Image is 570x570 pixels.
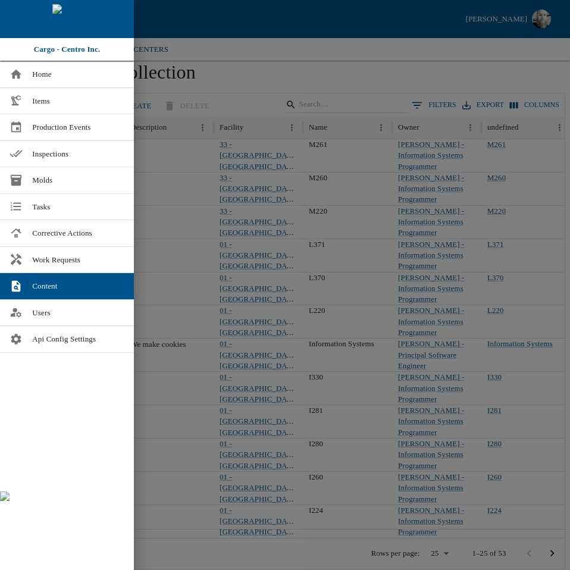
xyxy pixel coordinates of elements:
[32,280,124,292] span: Content
[32,201,124,213] span: Tasks
[32,254,124,266] span: Work Requests
[32,227,124,239] span: Corrective Actions
[32,121,124,133] span: Production Events
[32,333,124,345] span: Api Config Settings
[32,68,124,80] span: Home
[32,95,124,107] span: Items
[32,307,124,319] span: Users
[32,174,124,186] span: Molds
[32,148,124,160] span: Inspections
[34,43,101,55] p: Cargo - Centro Inc.
[52,4,82,34] img: cargo logo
